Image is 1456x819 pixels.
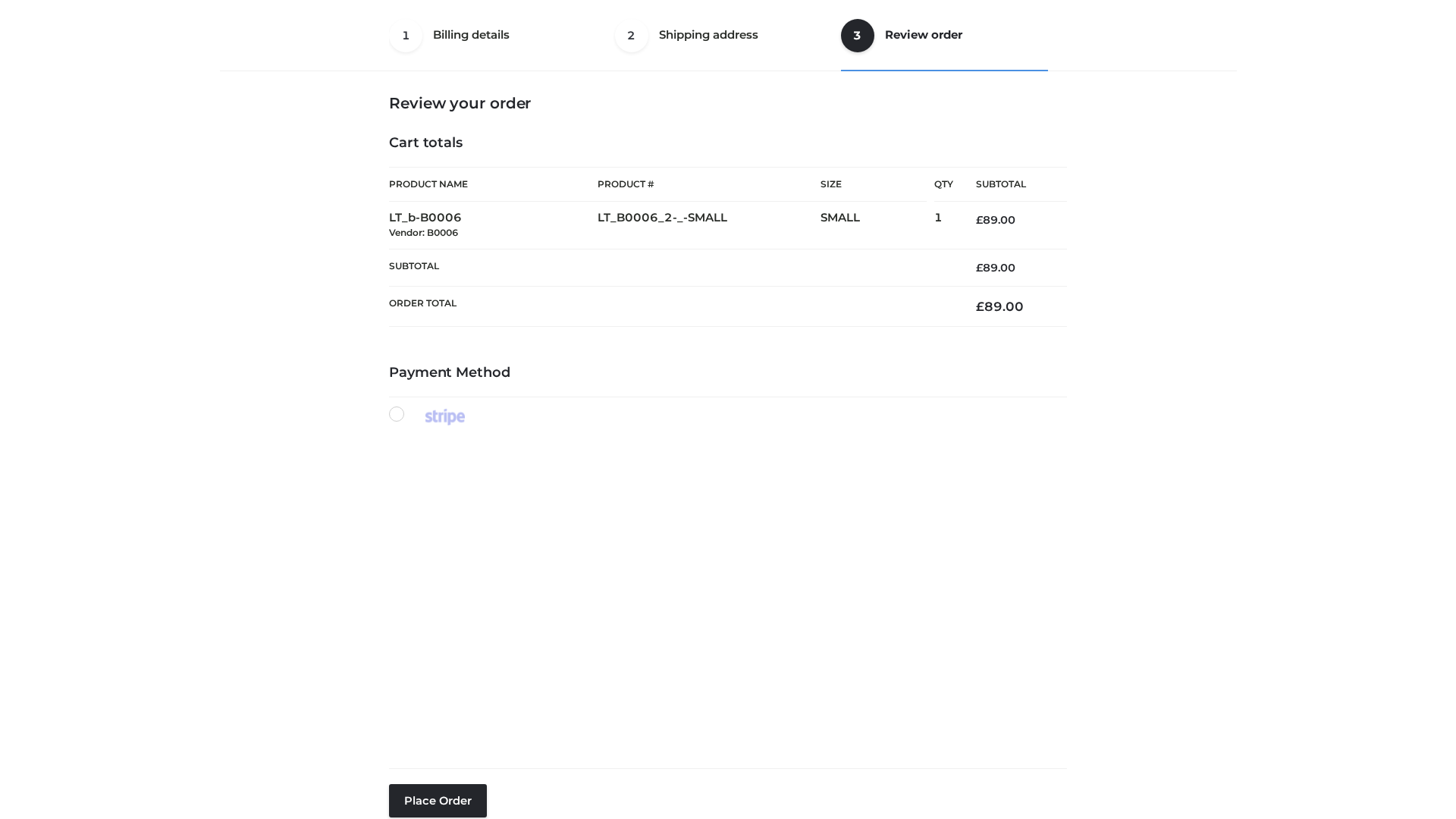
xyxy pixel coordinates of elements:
td: LT_B0006_2-_-SMALL [598,202,821,249]
th: Product Name [389,167,598,202]
small: Vendor: B0006 [389,227,458,238]
span: £ [976,261,983,275]
span: £ [976,213,983,227]
td: 1 [934,202,953,249]
td: LT_b-B0006 [389,202,598,249]
h4: Payment Method [389,365,1067,381]
iframe: Secure payment input frame [386,422,1064,756]
h4: Cart totals [389,135,1067,152]
th: Qty [934,167,953,202]
bdi: 89.00 [976,299,1024,314]
span: £ [976,299,984,314]
th: Product # [598,167,821,202]
h3: Review your order [389,94,1067,112]
button: Place order [389,784,487,817]
bdi: 89.00 [976,261,1015,275]
td: SMALL [821,202,934,249]
th: Subtotal [953,168,1067,202]
bdi: 89.00 [976,213,1015,227]
th: Subtotal [389,249,953,286]
th: Size [821,168,927,202]
th: Order Total [389,287,953,327]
